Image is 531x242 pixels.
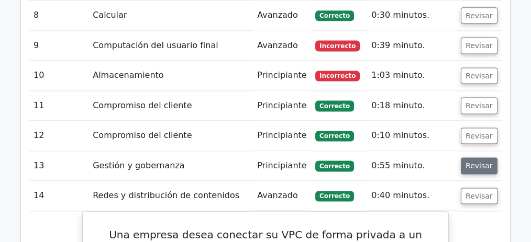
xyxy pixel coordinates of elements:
[93,10,127,20] font: Calcular
[319,163,350,170] font: Correcto
[319,102,350,110] font: Correcto
[371,10,429,20] font: 0:30 minutos.
[466,131,493,140] font: Revisar
[257,190,298,200] font: Avanzado
[371,100,425,110] font: 0:18 minuto.
[257,100,306,110] font: Principiante
[466,41,493,50] font: Revisar
[371,130,429,140] font: 0:10 minutos.
[319,12,350,19] font: Correcto
[257,160,306,170] font: Principiante
[93,100,192,110] font: Compromiso del cliente
[93,40,218,50] font: Computación del usuario final
[34,40,39,50] font: 9
[34,100,44,110] font: 11
[93,160,184,170] font: Gestión y gobernanza
[34,160,44,170] font: 13
[461,128,497,144] button: Revisar
[319,192,350,200] font: Correcto
[34,10,39,20] font: 8
[93,70,163,80] font: Almacenamiento
[466,162,493,170] font: Revisar
[93,130,192,140] font: Compromiso del cliente
[371,70,425,80] font: 1:03 minuto.
[466,101,493,110] font: Revisar
[466,191,493,200] font: Revisar
[371,40,425,50] font: 0:39 minuto.
[466,11,493,19] font: Revisar
[257,40,298,50] font: Avanzado
[93,190,239,200] font: Redes y distribución de contenidos
[319,42,356,50] font: Incorrecto
[461,7,497,24] button: Revisar
[461,37,497,54] button: Revisar
[461,67,497,84] button: Revisar
[257,70,306,80] font: Principiante
[466,71,493,79] font: Revisar
[34,130,44,140] font: 12
[319,132,350,140] font: Correcto
[34,190,44,200] font: 14
[257,130,306,140] font: Principiante
[319,72,356,79] font: Incorrecto
[34,70,44,80] font: 10
[461,188,497,204] button: Revisar
[371,190,429,200] font: 0:40 minutos.
[461,157,497,174] button: Revisar
[461,97,497,114] button: Revisar
[257,10,298,20] font: Avanzado
[371,160,425,170] font: 0:55 minuto.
